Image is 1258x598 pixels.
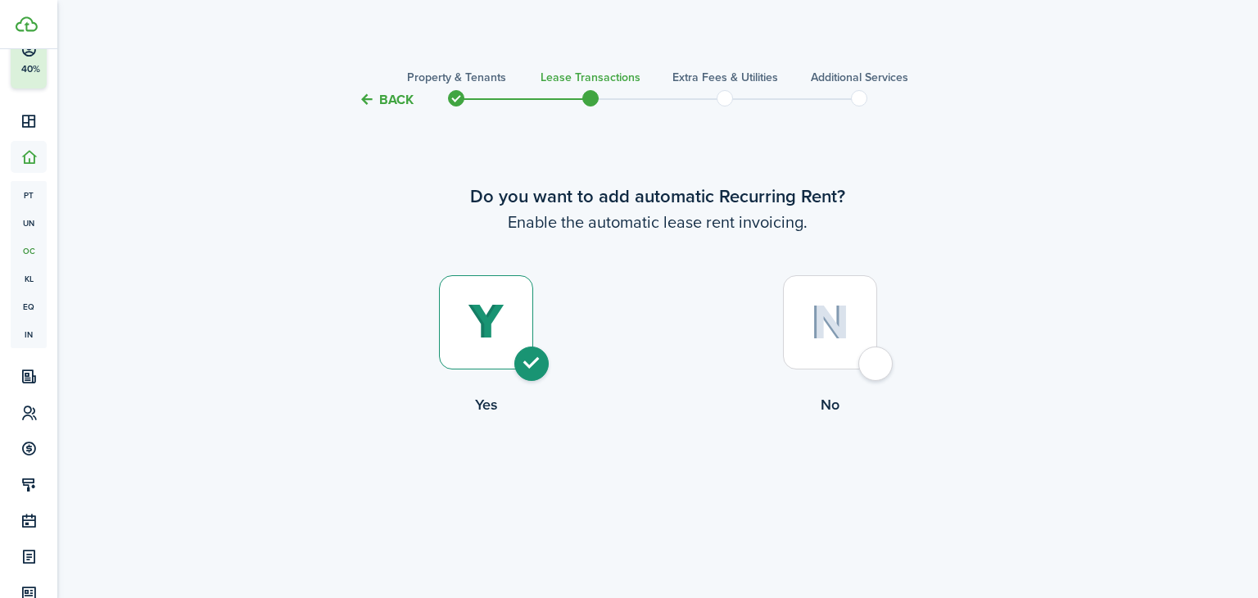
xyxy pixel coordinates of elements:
a: oc [11,237,47,265]
a: un [11,209,47,237]
control-radio-card-title: No [658,394,1002,415]
img: TenantCloud [16,16,38,32]
p: 40% [20,62,41,76]
h3: Additional Services [811,69,908,86]
a: in [11,320,47,348]
button: Back [359,91,414,108]
img: Yes (selected) [468,304,505,340]
a: eq [11,292,47,320]
img: No [811,305,849,340]
h3: Extra fees & Utilities [672,69,778,86]
h3: Lease Transactions [541,69,640,86]
h3: Property & Tenants [407,69,506,86]
control-radio-card-title: Yes [314,394,658,415]
button: 40% [11,29,147,88]
wizard-step-header-description: Enable the automatic lease rent invoicing. [314,210,1002,234]
a: kl [11,265,47,292]
wizard-step-header-title: Do you want to add automatic Recurring Rent? [314,183,1002,210]
a: pt [11,181,47,209]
